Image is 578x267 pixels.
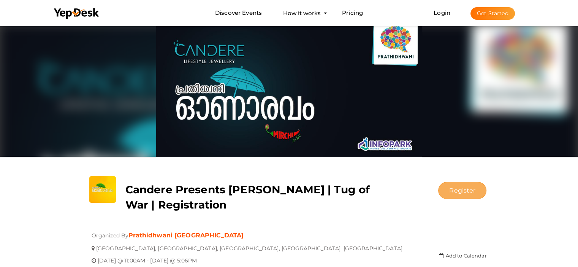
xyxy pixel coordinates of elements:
span: Organized By [92,226,129,239]
a: Login [434,9,450,16]
a: Pricing [342,6,363,20]
span: [GEOGRAPHIC_DATA], [GEOGRAPHIC_DATA], [GEOGRAPHIC_DATA], [GEOGRAPHIC_DATA], [GEOGRAPHIC_DATA] [96,239,402,252]
a: Prathidhwani [GEOGRAPHIC_DATA] [128,232,244,239]
button: How it works [281,6,323,20]
a: Add to Calendar [439,253,486,259]
img: 0C2H5NAW_small.jpeg [89,176,116,203]
span: [DATE] @ 11:00AM - [DATE] @ 5:06PM [98,251,197,264]
button: Register [438,182,486,199]
button: Get Started [470,7,515,20]
b: Candere Presents [PERSON_NAME] | Tug of War | Registration [125,183,370,211]
img: GPHN6JWS_normal.png [156,24,422,157]
a: Discover Events [215,6,262,20]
